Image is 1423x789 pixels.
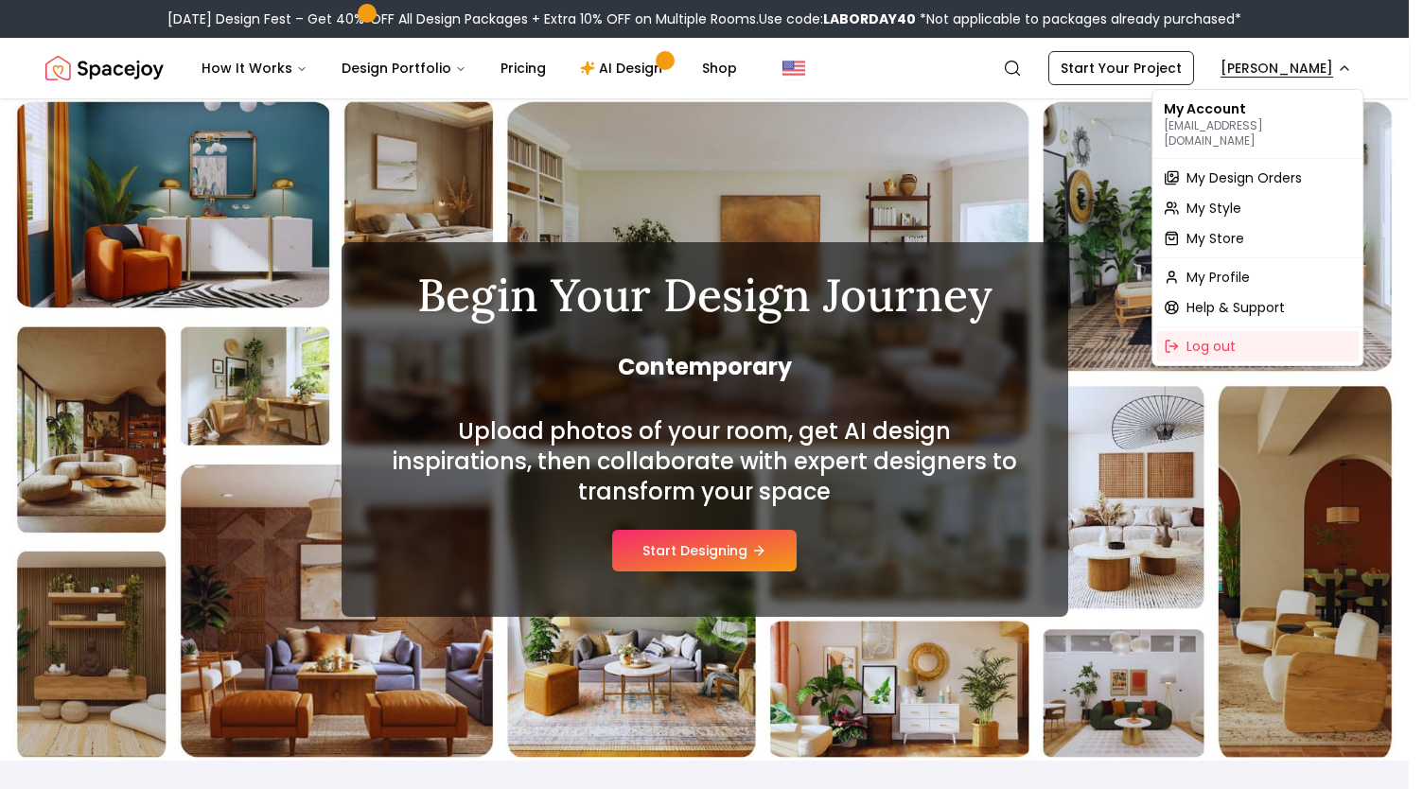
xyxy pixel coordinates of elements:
[1156,292,1359,323] a: Help & Support
[1156,193,1359,223] a: My Style
[1186,229,1244,248] span: My Store
[1186,298,1285,317] span: Help & Support
[1151,89,1363,366] div: [PERSON_NAME]
[1164,118,1351,149] p: [EMAIL_ADDRESS][DOMAIN_NAME]
[1156,94,1359,154] div: My Account
[1156,262,1359,292] a: My Profile
[1186,168,1302,187] span: My Design Orders
[1156,163,1359,193] a: My Design Orders
[1186,337,1236,356] span: Log out
[1186,268,1250,287] span: My Profile
[1156,223,1359,254] a: My Store
[1186,199,1241,218] span: My Style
